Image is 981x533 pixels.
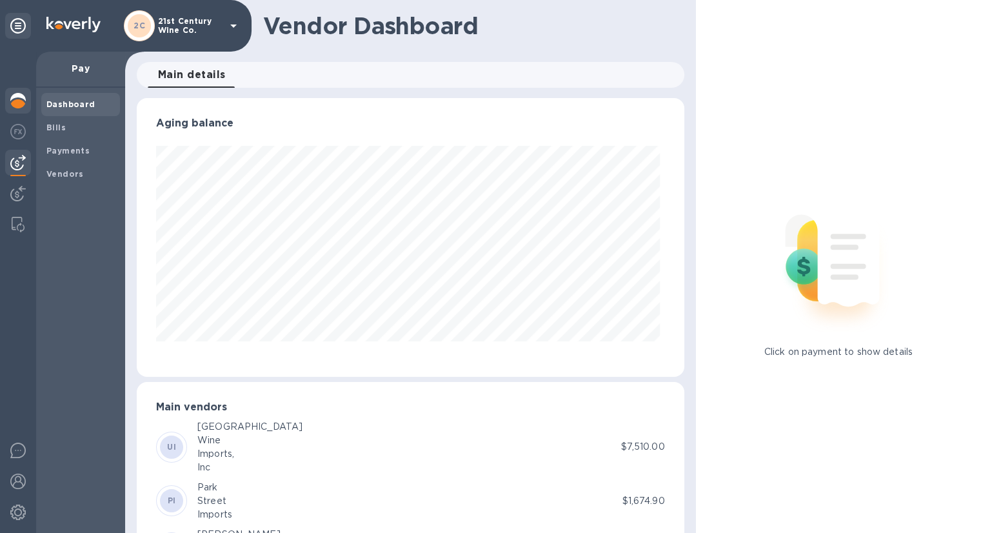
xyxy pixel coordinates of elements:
[134,21,145,30] b: 2C
[197,434,302,447] div: Wine
[197,494,232,508] div: Street
[167,442,176,452] b: UI
[46,169,84,179] b: Vendors
[46,123,66,132] b: Bills
[168,496,176,505] b: PI
[197,461,302,474] div: Inc
[917,471,981,533] iframe: Chat Widget
[10,124,26,139] img: Foreign exchange
[197,508,232,521] div: Imports
[156,117,665,130] h3: Aging balance
[764,345,913,359] p: Click on payment to show details
[620,440,664,454] p: $7,510.00
[158,66,226,84] span: Main details
[197,481,232,494] div: Park
[622,494,664,508] p: $1,674.90
[46,146,90,156] b: Payments
[197,447,302,461] div: Imports,
[197,420,302,434] div: [GEOGRAPHIC_DATA]
[158,17,223,35] p: 21st Century Wine Co.
[5,13,31,39] div: Unpin categories
[46,62,115,75] p: Pay
[263,12,675,39] h1: Vendor Dashboard
[46,99,95,109] b: Dashboard
[46,17,101,32] img: Logo
[156,401,665,414] h3: Main vendors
